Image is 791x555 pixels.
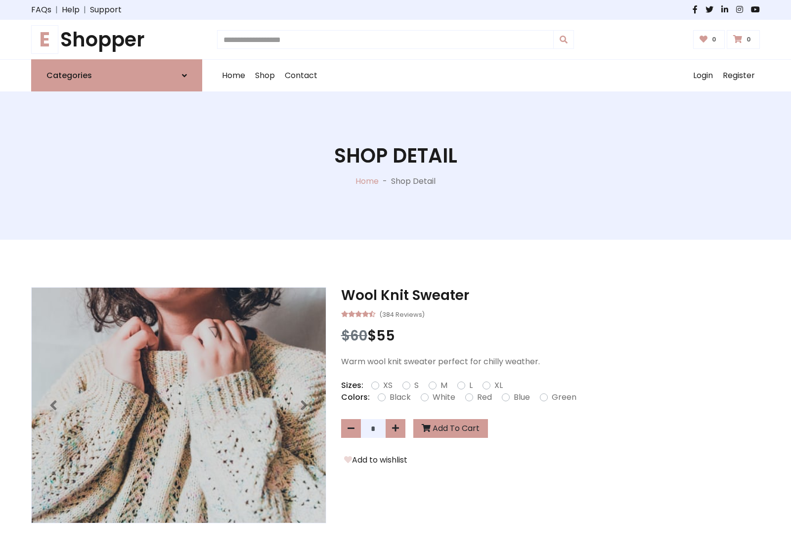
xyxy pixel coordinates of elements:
[341,356,760,368] p: Warm wool knit sweater perfect for chilly weather.
[80,4,90,16] span: |
[494,380,503,391] label: XL
[552,391,576,403] label: Green
[727,30,760,49] a: 0
[376,326,395,345] span: 55
[250,60,280,91] a: Shop
[62,4,80,16] a: Help
[514,391,530,403] label: Blue
[414,380,419,391] label: S
[433,391,455,403] label: White
[383,380,393,391] label: XS
[744,35,753,44] span: 0
[90,4,122,16] a: Support
[469,380,473,391] label: L
[341,328,760,344] h3: $
[31,4,51,16] a: FAQs
[334,144,457,168] h1: Shop Detail
[341,287,760,304] h3: Wool Knit Sweater
[413,419,488,438] button: Add To Cart
[693,30,725,49] a: 0
[355,175,379,187] a: Home
[31,59,202,91] a: Categories
[477,391,492,403] label: Red
[709,35,719,44] span: 0
[341,391,370,403] p: Colors:
[341,454,410,467] button: Add to wishlist
[31,25,58,54] span: E
[718,60,760,91] a: Register
[32,288,326,523] img: Image
[46,71,92,80] h6: Categories
[280,60,322,91] a: Contact
[379,175,391,187] p: -
[51,4,62,16] span: |
[217,60,250,91] a: Home
[31,28,202,51] h1: Shopper
[341,326,367,345] span: $60
[31,28,202,51] a: EShopper
[440,380,447,391] label: M
[391,175,436,187] p: Shop Detail
[688,60,718,91] a: Login
[341,380,363,391] p: Sizes:
[379,308,425,320] small: (384 Reviews)
[390,391,411,403] label: Black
